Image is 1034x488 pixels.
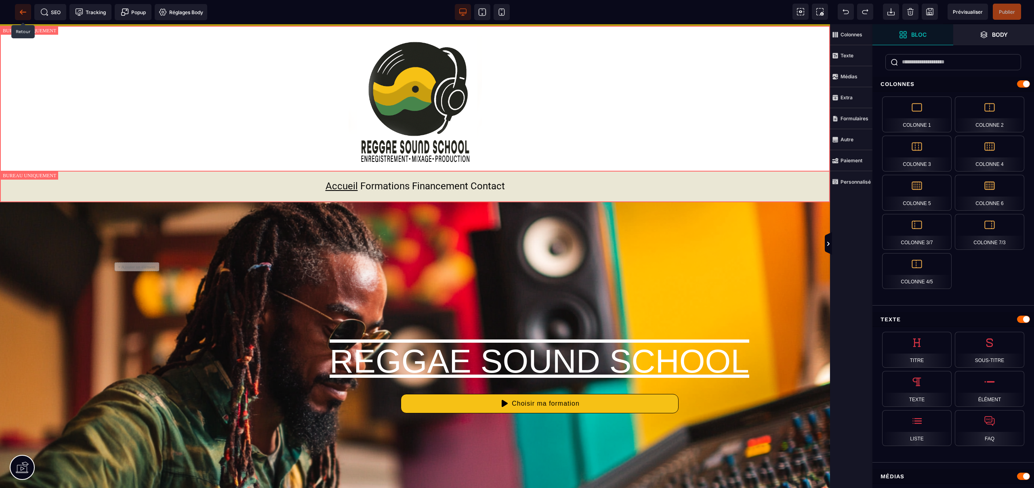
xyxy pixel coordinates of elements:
div: Colonne 7/3 [955,214,1024,250]
span: Extra [830,87,872,108]
span: Prévisualiser [953,9,983,15]
span: Ouvrir les blocs [872,24,953,45]
img: 4275e03cccdd2596e6c8e3e803fb8e3d_LOGO_REGGAE_SOUND_SCHOOL_2025_.png [349,12,482,145]
span: Voir mobile [494,4,510,20]
span: REGGAE SOUND SCHOOL [330,318,750,355]
strong: Colonnes [841,31,862,38]
div: Texte [882,371,952,407]
div: Élément [955,371,1024,407]
a: Accueil [326,156,358,168]
strong: Extra [841,94,853,101]
div: Texte [872,312,1034,327]
span: Voir bureau [455,4,471,20]
div: Colonne 4 [955,136,1024,172]
div: Colonne 3 [882,136,952,172]
span: Favicon [155,4,207,20]
span: Texte [830,45,872,66]
div: Médias [872,469,1034,484]
span: Importer [883,4,899,20]
span: Voir tablette [474,4,490,20]
span: Ouvrir les calques [953,24,1034,45]
span: Aperçu [948,4,988,20]
div: Sous-titre [955,332,1024,368]
a: Formations [360,156,410,168]
a: Financement [412,156,468,168]
span: Créer une alerte modale [115,4,151,20]
span: Code de suivi [69,4,111,20]
span: Tracking [75,8,106,16]
span: Personnalisé [830,171,872,192]
span: Défaire [838,4,854,20]
strong: Bloc [911,31,927,38]
span: Enregistrer [922,4,938,20]
span: Autre [830,129,872,150]
div: Colonne 2 [955,96,1024,132]
span: Voir les composants [792,4,809,20]
div: Colonne 4/5 [882,253,952,289]
span: Réglages Body [159,8,203,16]
strong: Personnalisé [841,179,871,185]
div: Colonne 5 [882,175,952,211]
div: Colonnes [872,77,1034,92]
strong: Body [992,31,1008,38]
span: Popup [121,8,146,16]
span: SEO [40,8,61,16]
strong: Formulaires [841,115,868,121]
span: Publier [999,9,1015,15]
div: Titre [882,332,952,368]
div: Colonne 6 [955,175,1024,211]
strong: Autre [841,136,853,142]
span: Nettoyage [902,4,918,20]
span: Capture d'écran [812,4,828,20]
a: Contact [471,156,505,168]
div: Liste [882,410,952,446]
button: Choisir ma formation [401,370,679,389]
div: Colonne 1 [882,96,952,132]
strong: Médias [841,73,857,80]
span: Formulaires [830,108,872,129]
div: FAQ [955,410,1024,446]
span: Afficher les vues [872,232,881,256]
strong: Paiement [841,157,862,163]
span: Retour [15,4,31,20]
span: Paiement [830,150,872,171]
span: Métadata SEO [34,4,66,20]
span: Enregistrer le contenu [993,4,1021,20]
strong: Texte [841,52,853,59]
span: Médias [830,66,872,87]
span: Colonnes [830,24,872,45]
div: Colonne 3/7 [882,214,952,250]
span: Rétablir [857,4,873,20]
